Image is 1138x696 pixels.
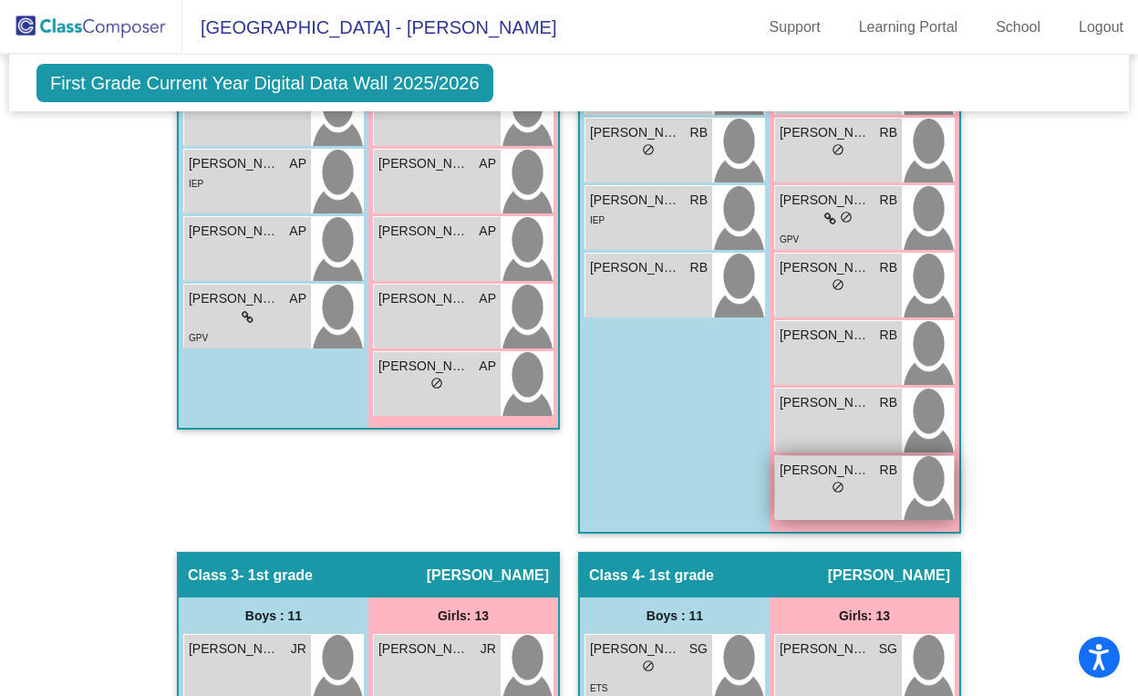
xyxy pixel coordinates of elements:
span: IEP [590,215,605,225]
span: GPV [189,333,208,343]
span: AP [289,222,306,241]
span: [PERSON_NAME] [378,357,470,376]
span: [PERSON_NAME] [780,326,871,345]
span: ETS [590,683,607,693]
span: [PERSON_NAME] [378,639,470,659]
span: [PERSON_NAME] [590,258,681,277]
span: [PERSON_NAME] [780,191,871,210]
span: [PERSON_NAME] Boss [189,289,280,308]
a: School [981,13,1055,42]
a: Support [755,13,835,42]
span: - 1st grade [640,566,714,585]
span: [PERSON_NAME] [590,123,681,142]
span: AP [479,357,496,376]
span: AP [289,289,306,308]
span: IEP [189,179,203,189]
span: RB [880,326,897,345]
span: do_not_disturb_alt [642,660,655,672]
span: JR [291,639,306,659]
span: do_not_disturb_alt [832,481,844,493]
span: SG [689,639,708,659]
span: RB [880,393,897,412]
span: RB [690,258,708,277]
span: AP [479,289,496,308]
span: [PERSON_NAME] [189,639,280,659]
span: [PERSON_NAME] [780,123,871,142]
span: GPV [780,234,799,244]
span: [PERSON_NAME] [378,289,470,308]
span: [PERSON_NAME] [427,566,549,585]
span: SG [879,639,897,659]
span: [PERSON_NAME] [780,258,871,277]
span: [PERSON_NAME] [828,566,950,585]
span: [GEOGRAPHIC_DATA] - [PERSON_NAME] [182,13,556,42]
span: RB [880,258,897,277]
a: Learning Portal [844,13,973,42]
span: do_not_disturb_alt [430,377,443,390]
span: do_not_disturb_alt [832,143,844,156]
span: First Grade Current Year Digital Data Wall 2025/2026 [36,64,493,102]
span: [PERSON_NAME] [780,461,871,480]
span: [PERSON_NAME] [378,222,470,241]
span: [PERSON_NAME] [590,639,681,659]
span: RB [880,461,897,480]
span: [PERSON_NAME] [780,639,871,659]
span: do_not_disturb_alt [840,211,853,223]
span: AP [479,222,496,241]
span: AP [289,154,306,173]
span: [PERSON_NAME] [590,191,681,210]
span: RB [880,123,897,142]
span: [PERSON_NAME] [378,154,470,173]
span: do_not_disturb_alt [642,143,655,156]
div: Boys : 11 [580,597,770,634]
span: [PERSON_NAME] [189,222,280,241]
div: Girls: 13 [770,597,959,634]
span: Class 4 [589,566,640,585]
span: [PERSON_NAME] [780,393,871,412]
div: Boys : 11 [179,597,368,634]
span: Class 3 [188,566,239,585]
div: Girls: 13 [368,597,558,634]
a: Logout [1064,13,1138,42]
span: AP [479,154,496,173]
span: [PERSON_NAME] [189,154,280,173]
span: - 1st grade [239,566,313,585]
span: do_not_disturb_alt [832,278,844,291]
span: RB [880,191,897,210]
span: RB [690,123,708,142]
span: JR [481,639,496,659]
span: RB [690,191,708,210]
